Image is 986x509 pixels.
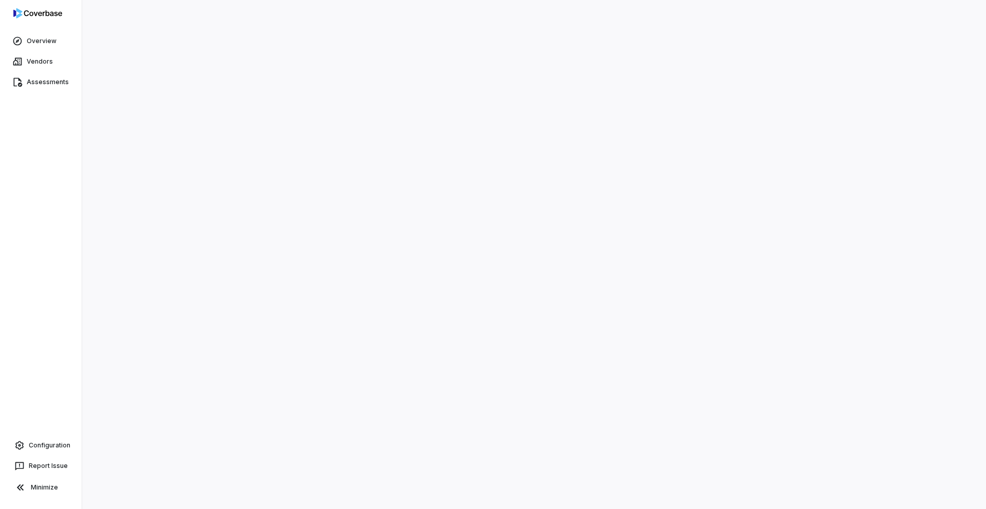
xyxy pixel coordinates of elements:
[4,477,78,498] button: Minimize
[4,436,78,455] a: Configuration
[4,457,78,475] button: Report Issue
[2,32,80,50] a: Overview
[13,8,62,18] img: logo-D7KZi-bG.svg
[2,73,80,91] a: Assessments
[2,52,80,71] a: Vendors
